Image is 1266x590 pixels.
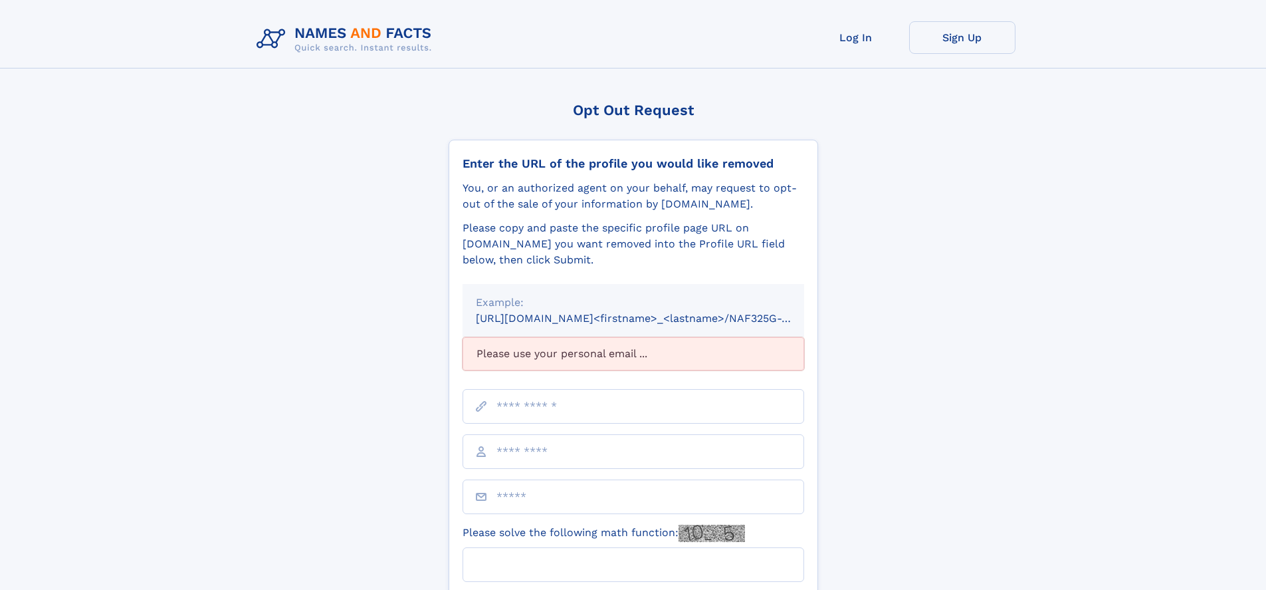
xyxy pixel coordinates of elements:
div: Opt Out Request [449,102,818,118]
small: [URL][DOMAIN_NAME]<firstname>_<lastname>/NAF325G-xxxxxxxx [476,312,829,325]
img: Logo Names and Facts [251,21,443,57]
div: Please use your personal email ... [463,337,804,370]
div: Example: [476,295,791,311]
div: Enter the URL of the profile you would like removed [463,156,804,171]
div: You, or an authorized agent on your behalf, may request to opt-out of the sale of your informatio... [463,180,804,212]
a: Sign Up [909,21,1015,54]
label: Please solve the following math function: [463,525,745,542]
div: Please copy and paste the specific profile page URL on [DOMAIN_NAME] you want removed into the Pr... [463,220,804,268]
a: Log In [803,21,909,54]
